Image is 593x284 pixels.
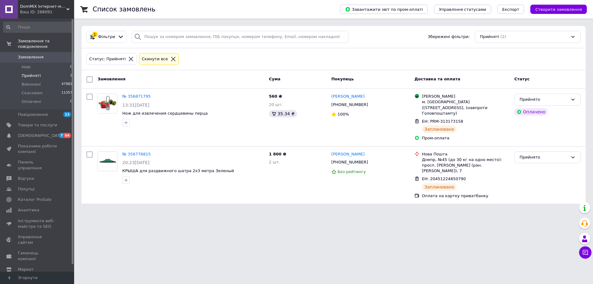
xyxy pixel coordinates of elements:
[514,108,548,116] div: Оплачено
[422,193,509,199] div: Оплата на картку приватбанку
[439,7,486,12] span: Управління статусами
[18,133,64,138] span: [DEMOGRAPHIC_DATA]
[98,94,117,113] img: Фото товару
[422,176,466,181] span: ЕН: 20451224850790
[331,94,365,100] a: [PERSON_NAME]
[22,99,41,104] span: Оплачені
[18,122,57,128] span: Товари та послуги
[98,157,117,165] img: Фото товару
[122,152,151,156] a: № 356776815
[61,90,72,96] span: 11357
[269,102,283,107] span: 20 шт.
[340,5,428,14] button: Завантажити звіт по пром-оплаті
[20,4,66,9] span: DomMiX Інтернет-магазин
[434,5,491,14] button: Управління статусами
[514,77,530,81] span: Статус
[519,96,568,103] div: Прийнято
[422,94,509,99] div: [PERSON_NAME]
[428,34,470,40] span: Збережені фільтри:
[122,94,151,99] a: № 356871795
[59,133,64,138] span: 7
[331,102,368,107] span: [PHONE_NUMBER]
[98,151,117,171] a: Фото товару
[530,5,587,14] button: Створити замовлення
[122,111,208,116] a: Нож для извлечения сердцевины перца
[18,218,57,229] span: Інструменти веб-майстра та SEO
[63,112,71,117] span: 13
[18,207,39,213] span: Аналітика
[497,5,524,14] button: Експорт
[331,160,368,164] span: [PHONE_NUMBER]
[18,176,34,181] span: Відгуки
[422,183,457,191] div: Заплановано
[70,99,72,104] span: 0
[132,31,348,43] input: Пошук за номером замовлення, ПІБ покупця, номером телефону, Email, номером накладної
[122,160,149,165] span: 20:23[DATE]
[18,250,57,261] span: Гаманець компанії
[98,34,115,40] span: Фільтри
[579,246,591,259] button: Чат з покупцем
[88,56,127,62] div: Статус: Прийняті
[502,7,519,12] span: Експорт
[331,151,365,157] a: [PERSON_NAME]
[331,77,354,81] span: Покупець
[22,82,41,87] span: Виконані
[18,234,57,245] span: Управління сайтом
[18,143,57,155] span: Показники роботи компанії
[535,7,582,12] span: Створити замовлення
[269,94,282,99] span: 560 ₴
[18,112,48,117] span: Повідомлення
[338,169,366,174] span: Без рейтингу
[22,90,43,96] span: Скасовані
[20,9,74,15] div: Ваш ID: 288091
[18,186,35,192] span: Покупці
[269,110,297,117] div: 35.34 ₴
[422,99,509,116] div: м. [GEOGRAPHIC_DATA] ([STREET_ADDRESS], (навпроти Головпоштамту)
[269,160,280,164] span: 2 шт.
[141,56,169,62] div: Cкинути все
[414,77,460,81] span: Доставка та оплата
[345,6,423,12] span: Завантажити звіт по пром-оплаті
[269,152,286,156] span: 1 800 ₴
[500,34,506,39] span: (2)
[519,154,568,161] div: Прийнято
[64,133,71,138] span: 64
[524,7,587,11] a: Створити замовлення
[122,168,234,173] a: КРЫША для раздвижного шатра 2х3 метра Зеленый
[22,64,31,70] span: Нові
[22,73,41,78] span: Прийняті
[269,77,280,81] span: Cума
[422,125,457,133] div: Заплановано
[92,32,98,37] div: 1
[480,34,499,40] span: Прийняті
[18,197,51,202] span: Каталог ProSale
[61,82,72,87] span: 47981
[18,159,57,171] span: Панель управління
[93,6,155,13] h1: Список замовлень
[18,54,44,60] span: Замовлення
[422,119,463,124] span: ЕН: PRM-313173158
[422,135,509,141] div: Пром-оплата
[18,267,34,272] span: Маркет
[422,157,509,174] div: Днепр, №45 (до 30 кг на одно место): просп. [PERSON_NAME] (ран. [PERSON_NAME]), 7
[3,22,73,33] input: Пошук
[338,112,349,117] span: 100%
[18,38,74,49] span: Замовлення та повідомлення
[70,73,72,78] span: 2
[98,77,125,81] span: Замовлення
[422,151,509,157] div: Нова Пошта
[122,103,149,108] span: 13:31[DATE]
[70,64,72,70] span: 0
